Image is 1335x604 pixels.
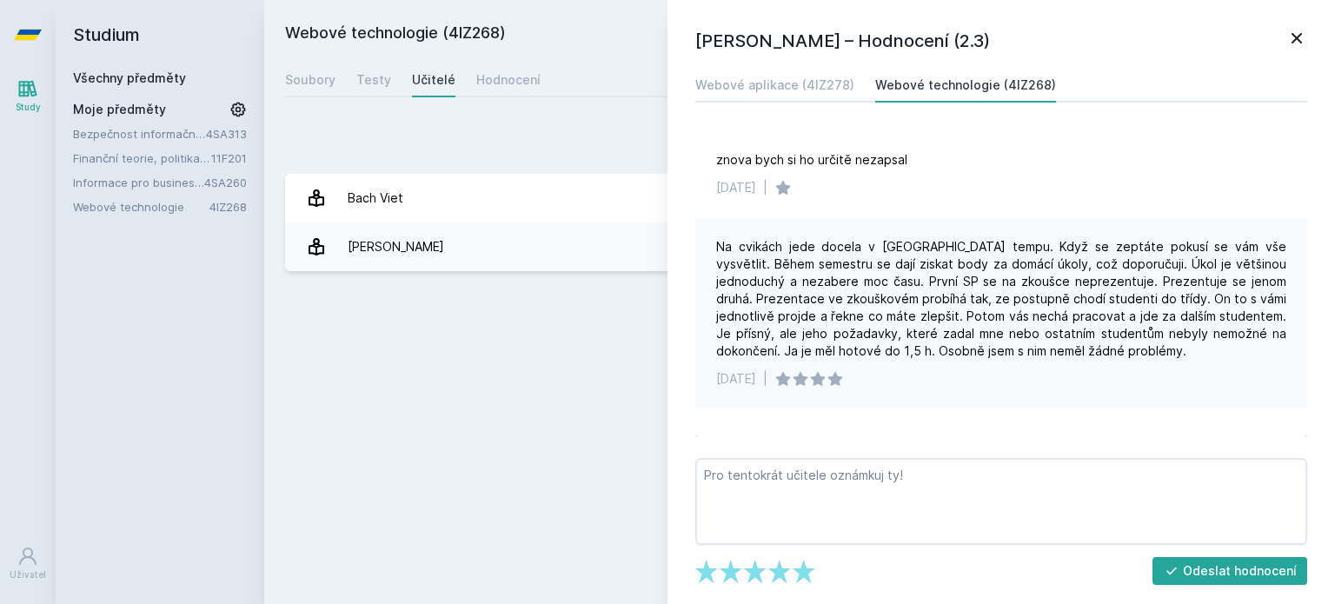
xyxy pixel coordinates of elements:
[73,70,186,85] a: Všechny předměty
[716,151,907,169] div: znova bych si ho určitě nezapsal
[412,71,455,89] div: Učitelé
[206,127,247,141] a: 4SA313
[285,63,335,97] a: Soubory
[348,229,444,264] div: [PERSON_NAME]
[10,568,46,581] div: Uživatel
[73,198,209,216] a: Webové technologie
[211,151,247,165] a: 11F201
[716,238,1286,360] div: Na cvikách jede docela v [GEOGRAPHIC_DATA] tempu. Když se zeptáte pokusí se vám vše vysvětlit. Bě...
[716,179,756,196] div: [DATE]
[356,63,391,97] a: Testy
[16,101,41,114] div: Study
[356,71,391,89] div: Testy
[285,174,1314,222] a: Bach Viet 8 hodnocení 2.3
[3,537,52,590] a: Uživatel
[476,63,541,97] a: Hodnocení
[3,70,52,123] a: Study
[285,222,1314,271] a: [PERSON_NAME] 4 hodnocení 4.0
[73,174,204,191] a: Informace pro business (v angličtině)
[285,21,1114,49] h2: Webové technologie (4IZ268)
[209,200,247,214] a: 4IZ268
[204,176,247,189] a: 4SA260
[285,71,335,89] div: Soubory
[412,63,455,97] a: Učitelé
[348,181,403,216] div: Bach Viet
[73,125,206,143] a: Bezpečnost informačních systémů
[476,71,541,89] div: Hodnocení
[763,179,767,196] div: |
[73,149,211,167] a: Finanční teorie, politika a instituce
[73,101,166,118] span: Moje předměty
